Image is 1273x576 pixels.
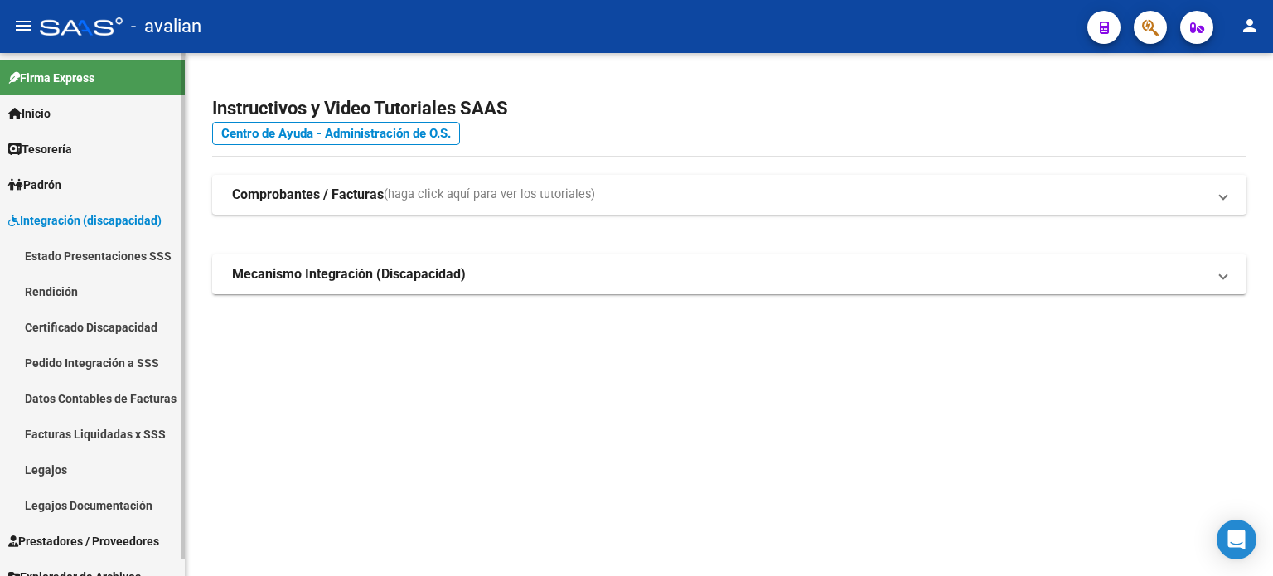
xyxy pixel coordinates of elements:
strong: Mecanismo Integración (Discapacidad) [232,265,466,283]
span: - avalian [131,8,201,45]
a: Centro de Ayuda - Administración de O.S. [212,122,460,145]
span: Padrón [8,176,61,194]
mat-expansion-panel-header: Comprobantes / Facturas(haga click aquí para ver los tutoriales) [212,175,1246,215]
span: Prestadores / Proveedores [8,532,159,550]
span: (haga click aquí para ver los tutoriales) [384,186,595,204]
span: Tesorería [8,140,72,158]
span: Integración (discapacidad) [8,211,162,230]
h2: Instructivos y Video Tutoriales SAAS [212,93,1246,124]
span: Inicio [8,104,51,123]
div: Open Intercom Messenger [1217,520,1256,559]
mat-icon: menu [13,16,33,36]
strong: Comprobantes / Facturas [232,186,384,204]
mat-expansion-panel-header: Mecanismo Integración (Discapacidad) [212,254,1246,294]
span: Firma Express [8,69,94,87]
mat-icon: person [1240,16,1260,36]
